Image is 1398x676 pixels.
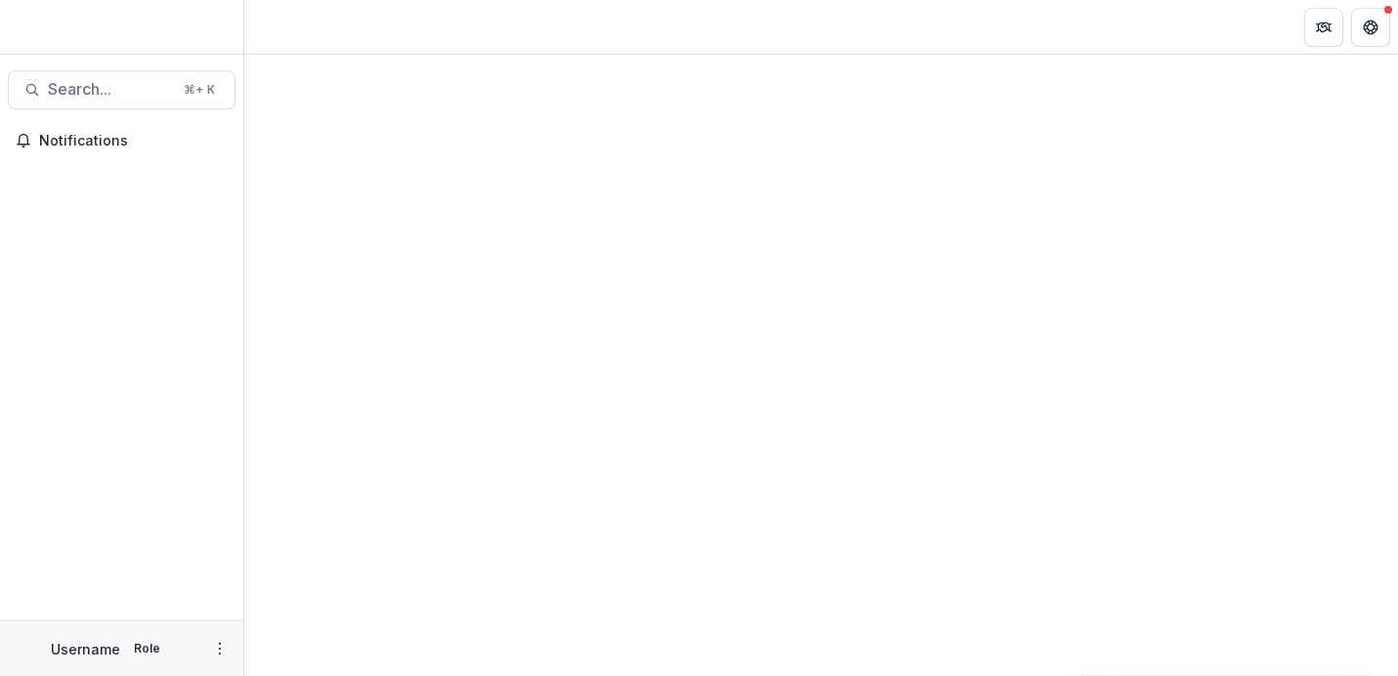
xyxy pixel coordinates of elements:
[39,133,228,149] span: Notifications
[1351,8,1390,47] button: Get Help
[128,640,166,657] p: Role
[180,79,219,101] div: ⌘ + K
[8,125,235,156] button: Notifications
[208,637,232,660] button: More
[252,13,335,41] nav: breadcrumb
[51,639,120,659] p: Username
[1304,8,1343,47] button: Partners
[8,70,235,109] button: Search...
[48,80,172,99] span: Search...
